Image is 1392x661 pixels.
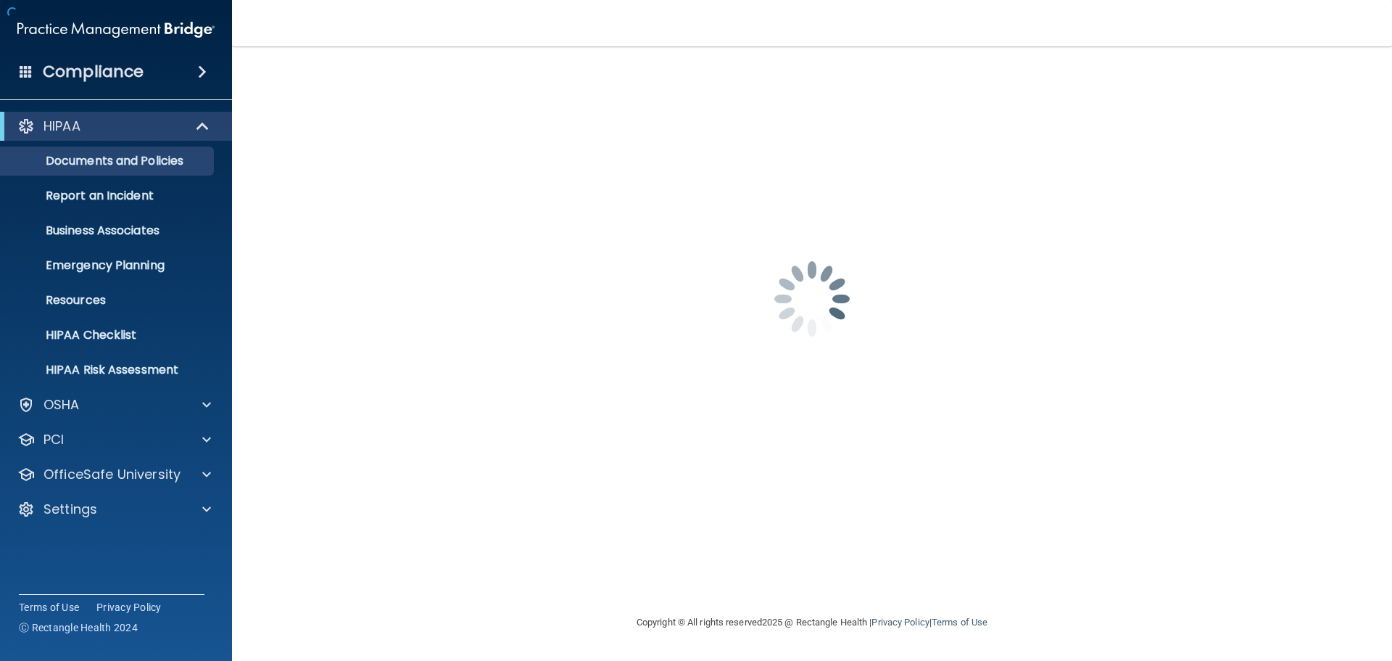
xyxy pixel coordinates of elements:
[17,501,211,518] a: Settings
[43,62,144,82] h4: Compliance
[932,617,987,628] a: Terms of Use
[43,466,181,483] p: OfficeSafe University
[9,154,207,168] p: Documents and Policies
[739,226,884,371] img: spinner.e123f6fc.gif
[9,258,207,273] p: Emergency Planning
[96,600,162,615] a: Privacy Policy
[43,396,80,414] p: OSHA
[9,223,207,238] p: Business Associates
[9,363,207,377] p: HIPAA Risk Assessment
[9,328,207,342] p: HIPAA Checklist
[9,189,207,203] p: Report an Incident
[9,293,207,308] p: Resources
[17,15,215,44] img: PMB logo
[43,431,64,448] p: PCI
[17,466,211,483] a: OfficeSafe University
[17,396,211,414] a: OSHA
[19,620,138,635] span: Ⓒ Rectangle Health 2024
[17,118,210,135] a: HIPAA
[43,501,97,518] p: Settings
[19,600,79,615] a: Terms of Use
[871,617,929,628] a: Privacy Policy
[17,431,211,448] a: PCI
[43,118,80,135] p: HIPAA
[547,599,1077,646] div: Copyright © All rights reserved 2025 @ Rectangle Health | |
